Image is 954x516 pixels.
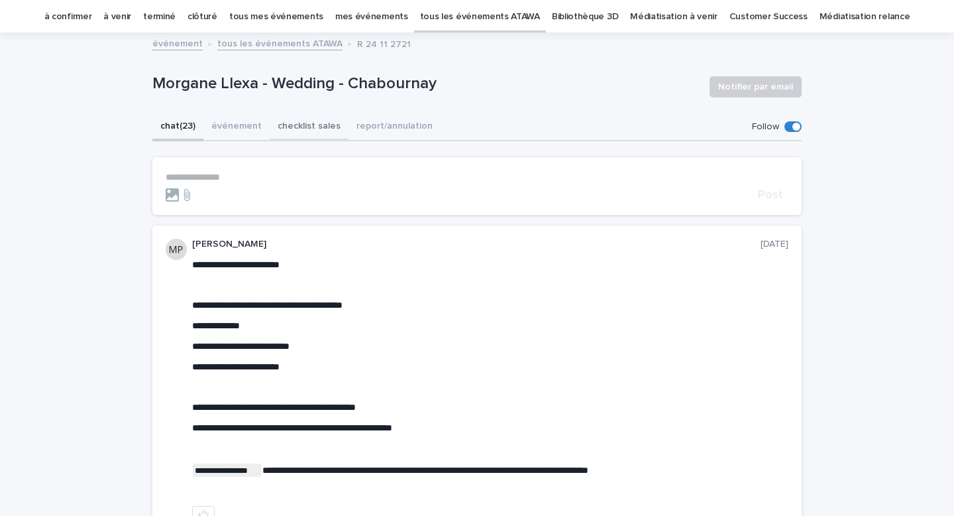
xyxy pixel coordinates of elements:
[348,113,441,141] button: report/annulation
[820,1,910,32] a: Médiatisation relance
[203,113,270,141] button: événement
[152,35,203,50] a: événement
[217,35,343,50] a: tous les événements ATAWA
[270,113,348,141] button: checklist sales
[335,1,408,32] a: mes événements
[630,1,717,32] a: Médiatisation à venir
[143,1,176,32] a: terminé
[420,1,540,32] a: tous les événements ATAWA
[152,113,203,141] button: chat (23)
[710,76,802,97] button: Notifier par email
[552,1,618,32] a: Bibliothèque 3D
[103,1,131,32] a: à venir
[187,1,217,32] a: clôturé
[758,189,783,201] span: Post
[229,1,323,32] a: tous mes événements
[729,1,808,32] a: Customer Success
[718,80,793,94] span: Notifier par email
[357,36,411,50] p: R 24 11 2721
[192,239,761,250] p: [PERSON_NAME]
[753,189,788,201] button: Post
[761,239,788,250] p: [DATE]
[44,1,92,32] a: à confirmer
[152,74,699,94] p: Morgane Llexa - Wedding - Chabournay
[752,121,779,133] p: Follow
